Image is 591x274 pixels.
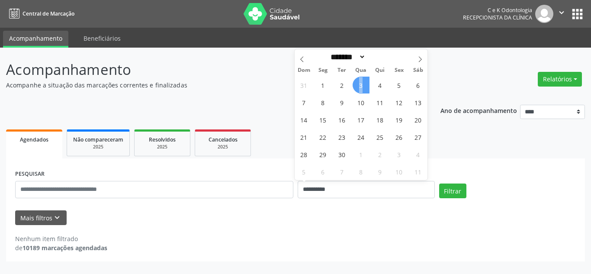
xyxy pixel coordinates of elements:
span: Qui [370,68,389,73]
span: Setembro 22, 2025 [315,129,331,145]
label: PESQUISAR [15,168,45,181]
a: Acompanhamento [3,31,68,48]
p: Acompanhamento [6,59,411,81]
span: Setembro 14, 2025 [295,111,312,128]
span: Setembro 16, 2025 [334,111,350,128]
p: Acompanhe a situação das marcações correntes e finalizadas [6,81,411,90]
span: Outubro 9, 2025 [372,163,389,180]
span: Resolvidos [149,136,176,143]
select: Month [328,52,366,61]
span: Outubro 1, 2025 [353,146,369,163]
div: 2025 [201,144,244,150]
span: Setembro 26, 2025 [391,129,408,145]
span: Outubro 8, 2025 [353,163,369,180]
span: Setembro 3, 2025 [353,77,369,93]
strong: 10189 marcações agendadas [22,244,107,252]
span: Setembro 30, 2025 [334,146,350,163]
span: Outubro 11, 2025 [410,163,427,180]
button: Relatórios [538,72,582,87]
span: Setembro 18, 2025 [372,111,389,128]
span: Outubro 5, 2025 [295,163,312,180]
span: Setembro 12, 2025 [391,94,408,111]
span: Outubro 6, 2025 [315,163,331,180]
div: 2025 [141,144,184,150]
span: Setembro 23, 2025 [334,129,350,145]
span: Outubro 4, 2025 [410,146,427,163]
img: img [535,5,553,23]
span: Ter [332,68,351,73]
span: Setembro 29, 2025 [315,146,331,163]
span: Não compareceram [73,136,123,143]
span: Outubro 7, 2025 [334,163,350,180]
span: Central de Marcação [22,10,74,17]
span: Recepcionista da clínica [463,14,532,21]
span: Sáb [408,68,427,73]
span: Setembro 7, 2025 [295,94,312,111]
span: Sex [389,68,408,73]
span: Agendados [20,136,48,143]
button: Mais filtroskeyboard_arrow_down [15,210,67,226]
span: Outubro 10, 2025 [391,163,408,180]
input: Year [366,52,394,61]
span: Setembro 10, 2025 [353,94,369,111]
span: Setembro 2, 2025 [334,77,350,93]
span: Setembro 4, 2025 [372,77,389,93]
span: Setembro 6, 2025 [410,77,427,93]
div: C e K Odontologia [463,6,532,14]
div: 2025 [73,144,123,150]
span: Dom [295,68,314,73]
span: Setembro 5, 2025 [391,77,408,93]
span: Agosto 31, 2025 [295,77,312,93]
i: keyboard_arrow_down [52,213,62,222]
span: Setembro 8, 2025 [315,94,331,111]
div: de [15,243,107,252]
span: Setembro 20, 2025 [410,111,427,128]
span: Setembro 28, 2025 [295,146,312,163]
div: Nenhum item filtrado [15,234,107,243]
span: Setembro 27, 2025 [410,129,427,145]
span: Setembro 1, 2025 [315,77,331,93]
span: Outubro 3, 2025 [391,146,408,163]
span: Setembro 19, 2025 [391,111,408,128]
span: Setembro 24, 2025 [353,129,369,145]
span: Setembro 21, 2025 [295,129,312,145]
span: Setembro 25, 2025 [372,129,389,145]
button: Filtrar [439,184,466,198]
a: Central de Marcação [6,6,74,21]
span: Setembro 13, 2025 [410,94,427,111]
button:  [553,5,570,23]
button: apps [570,6,585,22]
span: Setembro 11, 2025 [372,94,389,111]
span: Setembro 15, 2025 [315,111,331,128]
span: Cancelados [209,136,238,143]
span: Seg [313,68,332,73]
p: Ano de acompanhamento [440,105,517,116]
i:  [557,8,566,17]
a: Beneficiários [77,31,127,46]
span: Setembro 17, 2025 [353,111,369,128]
span: Outubro 2, 2025 [372,146,389,163]
span: Qua [351,68,370,73]
span: Setembro 9, 2025 [334,94,350,111]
